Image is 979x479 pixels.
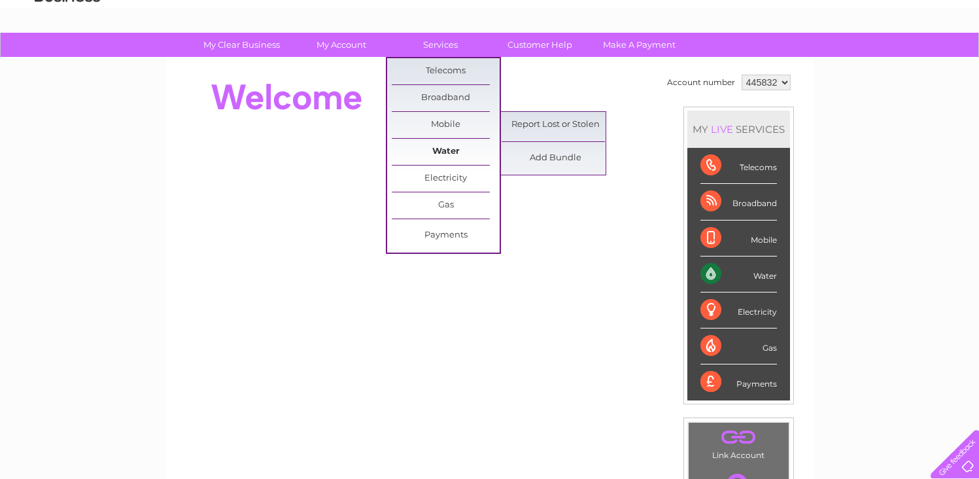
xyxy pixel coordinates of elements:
a: Mobile [392,112,500,138]
a: Customer Help [486,33,594,57]
div: Payments [700,364,777,400]
a: My Clear Business [188,33,296,57]
a: Water [749,56,774,65]
div: Electricity [700,293,777,328]
div: Water [700,257,777,293]
a: Make A Payment [585,33,693,57]
a: Energy [781,56,810,65]
a: Add Bundle [502,145,610,171]
a: Contact [892,56,924,65]
a: Blog [865,56,884,65]
a: . [692,426,785,449]
a: Report Lost or Stolen [502,112,610,138]
div: MY SERVICES [687,111,790,148]
a: Telecoms [818,56,857,65]
div: Telecoms [700,148,777,184]
div: Broadband [700,184,777,220]
a: Gas [392,192,500,219]
a: Broadband [392,85,500,111]
div: Mobile [700,221,777,257]
a: Electricity [392,166,500,192]
img: logo.png [34,34,101,74]
a: My Account [287,33,395,57]
td: Link Account [688,422,789,463]
div: Gas [700,328,777,364]
div: Clear Business is a trading name of Verastar Limited (registered in [GEOGRAPHIC_DATA] No. 3667643... [181,7,799,63]
a: Payments [392,222,500,249]
div: LIVE [708,123,736,135]
a: Water [392,139,500,165]
a: Telecoms [392,58,500,84]
a: 0333 014 3131 [732,7,823,23]
td: Account number [664,71,738,94]
a: Log out [936,56,967,65]
a: Services [386,33,494,57]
